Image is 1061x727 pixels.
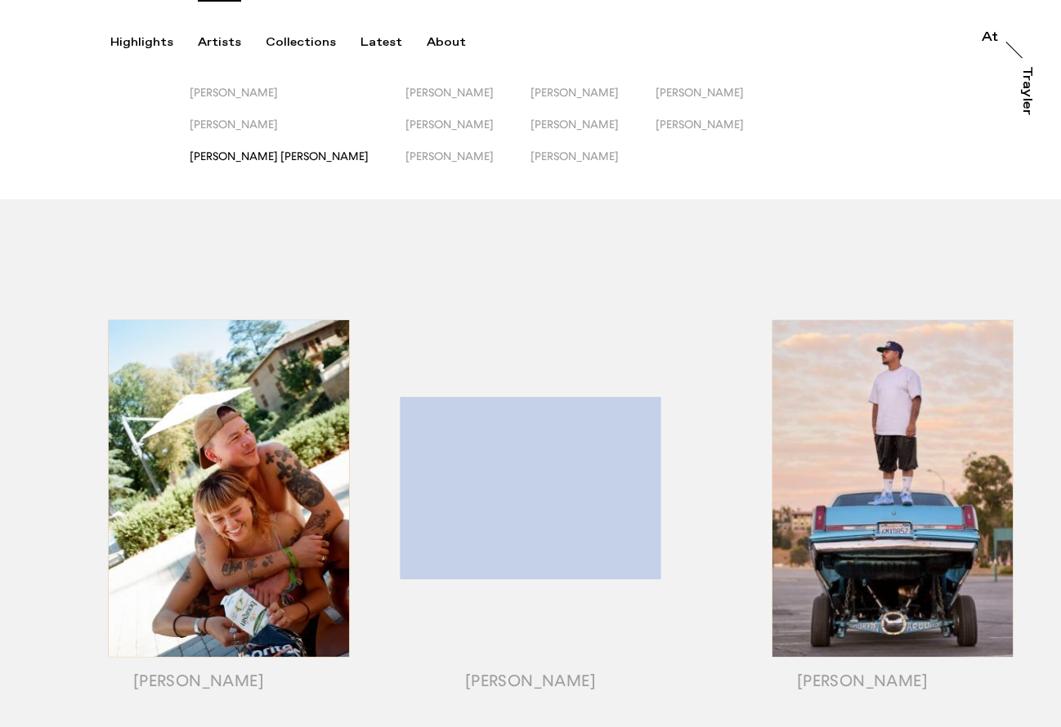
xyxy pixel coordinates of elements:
[405,118,530,149] button: [PERSON_NAME]
[530,86,656,118] button: [PERSON_NAME]
[405,86,494,99] span: [PERSON_NAME]
[266,35,336,50] div: Collections
[360,35,402,50] div: Latest
[530,149,619,163] span: [PERSON_NAME]
[427,35,490,50] button: About
[110,35,173,50] div: Highlights
[427,35,466,50] div: About
[190,86,278,99] span: [PERSON_NAME]
[266,35,360,50] button: Collections
[982,31,998,47] a: At
[190,149,369,163] span: [PERSON_NAME] [PERSON_NAME]
[530,149,656,181] button: [PERSON_NAME]
[405,149,494,163] span: [PERSON_NAME]
[190,118,405,149] button: [PERSON_NAME]
[656,86,744,99] span: [PERSON_NAME]
[190,86,405,118] button: [PERSON_NAME]
[405,118,494,131] span: [PERSON_NAME]
[190,118,278,131] span: [PERSON_NAME]
[190,149,405,181] button: [PERSON_NAME] [PERSON_NAME]
[198,35,241,50] div: Artists
[530,118,619,131] span: [PERSON_NAME]
[530,86,619,99] span: [PERSON_NAME]
[1020,66,1033,115] div: Trayler
[656,86,781,118] button: [PERSON_NAME]
[1017,66,1033,133] a: Trayler
[656,118,781,149] button: [PERSON_NAME]
[198,35,266,50] button: Artists
[405,86,530,118] button: [PERSON_NAME]
[405,149,530,181] button: [PERSON_NAME]
[530,118,656,149] button: [PERSON_NAME]
[110,35,198,50] button: Highlights
[360,35,427,50] button: Latest
[656,118,744,131] span: [PERSON_NAME]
